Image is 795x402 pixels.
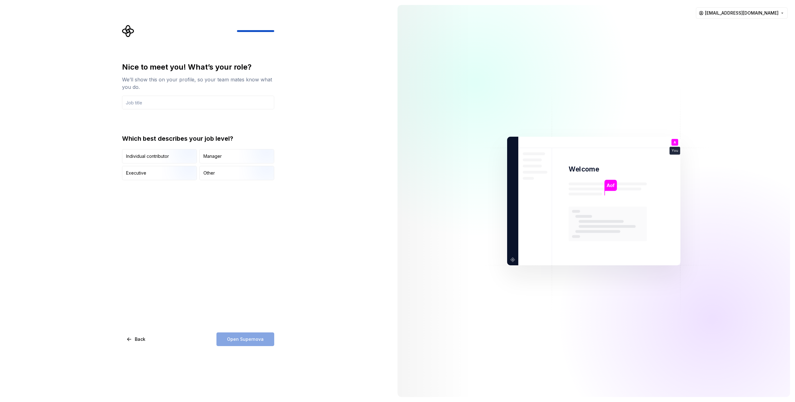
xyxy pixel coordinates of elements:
[674,141,676,144] p: A
[203,153,222,159] div: Manager
[203,170,215,176] div: Other
[606,182,615,189] p: Aof
[126,153,169,159] div: Individual contributor
[122,62,274,72] div: Nice to meet you! What’s your role?
[122,25,134,37] svg: Supernova Logo
[672,149,678,153] p: You
[696,7,788,19] button: [EMAIL_ADDRESS][DOMAIN_NAME]
[122,134,274,143] div: Which best describes your job level?
[122,96,274,109] input: Job title
[122,76,274,91] div: We’ll show this on your profile, so your team mates know what you do.
[135,336,145,342] span: Back
[126,170,146,176] div: Executive
[569,165,599,174] p: Welcome
[122,332,151,346] button: Back
[705,10,779,16] span: [EMAIL_ADDRESS][DOMAIN_NAME]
